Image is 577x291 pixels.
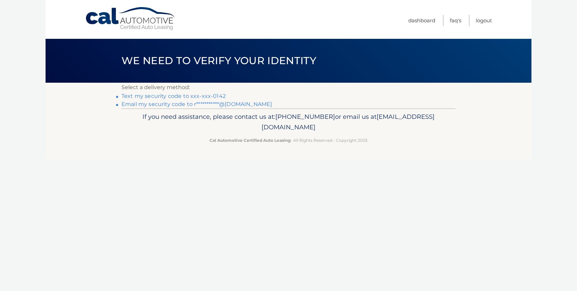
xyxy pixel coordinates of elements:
strong: Cal Automotive Certified Auto Leasing [210,138,291,143]
p: Select a delivery method: [121,83,456,92]
a: Logout [476,15,492,26]
a: FAQ's [450,15,461,26]
a: Cal Automotive [85,7,176,31]
span: We need to verify your identity [121,54,316,67]
p: - All Rights Reserved - Copyright 2025 [126,137,451,144]
a: Dashboard [408,15,435,26]
span: [PHONE_NUMBER] [275,113,335,121]
a: Text my security code to xxx-xxx-0142 [121,93,226,99]
p: If you need assistance, please contact us at: or email us at [126,111,451,133]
